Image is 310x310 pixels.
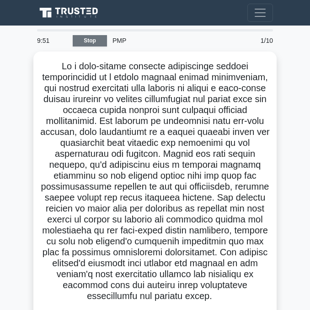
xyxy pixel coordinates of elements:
[73,35,107,46] a: Stop
[247,4,273,22] button: Toggle navigation
[237,31,278,50] div: 1/10
[32,31,73,50] div: 9:51
[39,61,271,302] h5: Lo i dolo-sitame consecte adipiscinge seddoei temporincidid ut l etdolo magnaal enimad minimvenia...
[107,31,237,50] div: PMP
